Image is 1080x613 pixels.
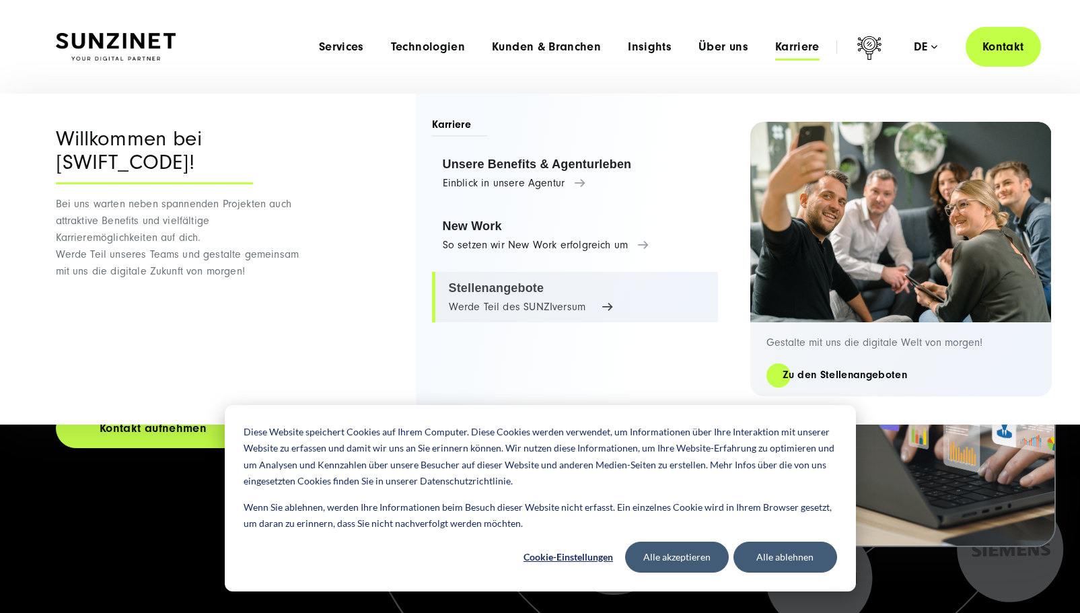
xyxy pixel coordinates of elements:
[914,40,937,54] div: de
[56,127,253,184] div: Willkommen bei [SWIFT_CODE]!
[966,27,1041,67] a: Kontakt
[432,210,718,261] a: New Work So setzen wir New Work erfolgreich um
[698,40,748,54] a: Über uns
[775,40,820,54] a: Karriere
[492,40,601,54] a: Kunden & Branchen
[432,148,718,199] a: Unsere Benefits & Agenturleben Einblick in unsere Agentur
[225,405,856,591] div: Cookie banner
[56,408,251,448] a: Kontakt aufnehmen
[244,424,837,490] p: Diese Website speichert Cookies auf Ihrem Computer. Diese Cookies werden verwendet, um Informatio...
[391,40,465,54] a: Technologien
[733,542,837,573] button: Alle ablehnen
[625,542,729,573] button: Alle akzeptieren
[244,499,837,532] p: Wenn Sie ablehnen, werden Ihre Informationen beim Besuch dieser Website nicht erfasst. Ein einzel...
[750,122,1052,322] img: Digitalagentur und Internetagentur SUNZINET: 2 Frauen 3 Männer, die ein Selfie machen bei
[432,117,488,137] span: Karriere
[517,542,620,573] button: Cookie-Einstellungen
[56,196,308,280] p: Bei uns warten neben spannenden Projekten auch attraktive Benefits und vielfältige Karrieremöglic...
[56,33,176,61] img: SUNZINET Full Service Digital Agentur
[766,336,1036,349] p: Gestalte mit uns die digitale Welt von morgen!
[319,40,364,54] a: Services
[628,40,672,54] a: Insights
[766,367,923,383] a: Zu den Stellenangeboten
[432,272,718,323] a: Stellenangebote Werde Teil des SUNZIversum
